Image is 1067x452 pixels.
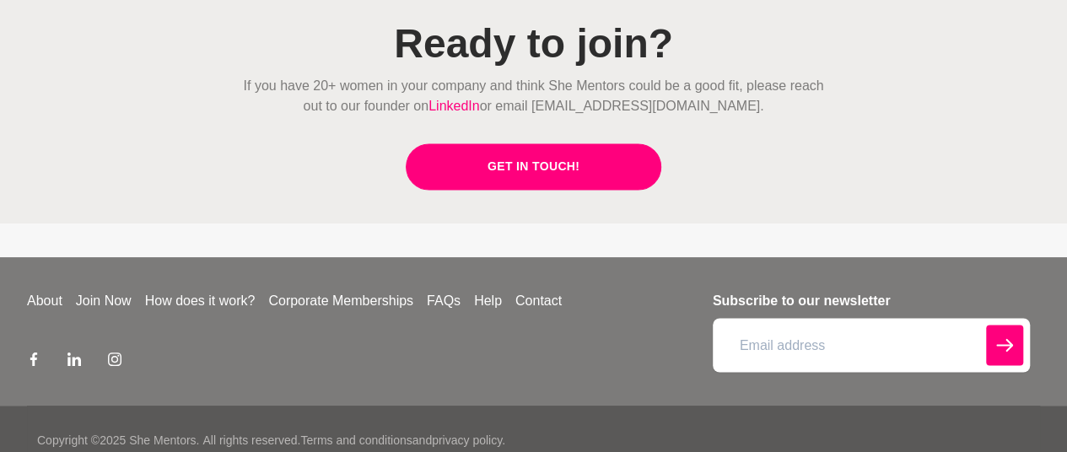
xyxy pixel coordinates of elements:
a: Help [467,291,509,311]
input: Email address [713,318,1030,372]
a: FAQs [420,291,467,311]
a: Instagram [108,352,121,372]
a: Terms and conditions [300,433,412,446]
a: How does it work? [138,291,262,311]
p: If you have 20+ women in your company and think She Mentors could be a good fit, please reach out... [237,76,831,116]
p: All rights reserved. and . [202,431,504,449]
a: Get in Touch! [406,143,661,190]
p: Copyright © 2025 She Mentors . [37,431,199,449]
a: LinkedIn [428,99,480,113]
a: Corporate Memberships [261,291,420,311]
a: Join Now [69,291,138,311]
a: About [20,291,69,311]
h1: Ready to join? [237,19,831,69]
a: privacy policy [432,433,502,446]
a: Contact [509,291,569,311]
a: Facebook [27,352,40,372]
a: LinkedIn [67,352,81,372]
h4: Subscribe to our newsletter [713,291,1030,311]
